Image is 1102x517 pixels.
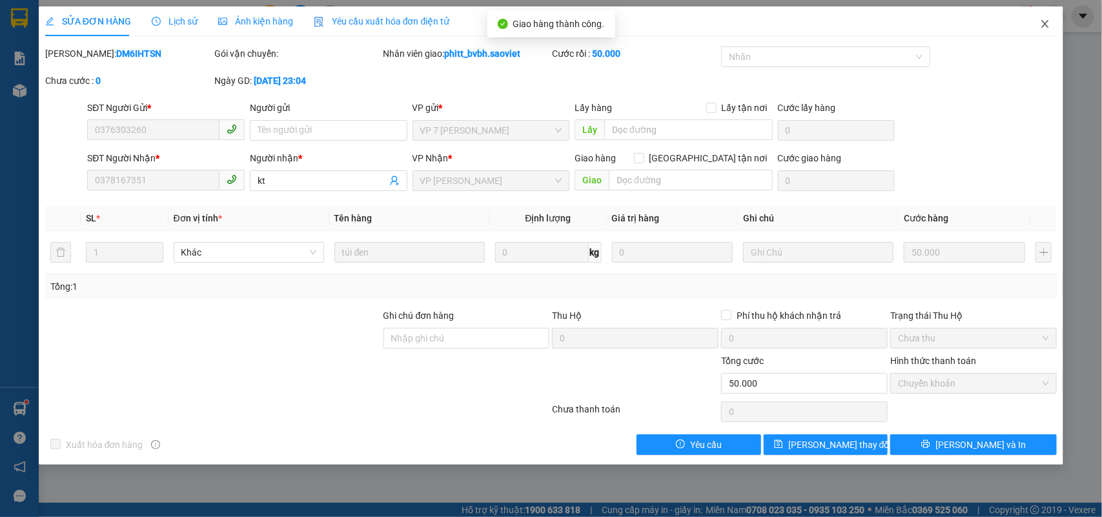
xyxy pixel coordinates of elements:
span: [PERSON_NAME] và In [935,438,1026,452]
span: Phí thu hộ khách nhận trả [731,309,846,323]
input: 0 [612,242,733,263]
img: icon [314,17,324,27]
input: VD: Bàn, Ghế [334,242,485,263]
div: Trạng thái Thu Hộ [890,309,1057,323]
span: Xuất hóa đơn hàng [61,438,148,452]
b: 0 [96,76,101,86]
div: [PERSON_NAME]: [45,46,212,61]
input: 0 [904,242,1025,263]
span: Chưa thu [898,329,1049,348]
button: delete [50,242,71,263]
div: Ngày GD: [214,74,381,88]
span: [PERSON_NAME] thay đổi [788,438,892,452]
div: VP gửi [413,101,570,115]
label: Cước lấy hàng [778,103,836,113]
div: Chưa cước : [45,74,212,88]
span: user-add [389,176,400,186]
div: Chưa thanh toán [551,402,720,425]
span: clock-circle [152,17,161,26]
span: VP Bảo Hà [420,171,562,190]
span: Ảnh kiện hàng [218,16,293,26]
input: Ghi chú đơn hàng [383,328,550,349]
span: Đơn vị tính [174,213,222,223]
span: Thu Hộ [552,310,582,321]
span: VP 7 Phạm Văn Đồng [420,121,562,140]
div: Người gửi [250,101,407,115]
span: Giá trị hàng [612,213,660,223]
div: Gói vận chuyển: [214,46,381,61]
input: Cước lấy hàng [778,120,895,141]
span: save [774,440,783,450]
span: close [1040,19,1050,29]
input: Cước giao hàng [778,170,895,191]
span: phone [227,124,237,134]
span: SL [86,213,96,223]
div: SĐT Người Gửi [87,101,245,115]
span: Lấy hàng [575,103,612,113]
span: Tổng cước [721,356,764,366]
span: printer [921,440,930,450]
span: kg [589,242,602,263]
span: Tên hàng [334,213,372,223]
button: plus [1036,242,1052,263]
span: SỬA ĐƠN HÀNG [45,16,131,26]
span: Khác [181,243,316,262]
label: Cước giao hàng [778,153,842,163]
div: Cước rồi : [552,46,719,61]
span: edit [45,17,54,26]
b: DM6IHTSN [116,48,161,59]
span: phone [227,174,237,185]
span: info-circle [151,440,160,449]
span: exclamation-circle [676,440,685,450]
input: Dọc đường [609,170,773,190]
div: Tổng: 1 [50,279,426,294]
div: SĐT Người Nhận [87,151,245,165]
div: Nhân viên giao: [383,46,550,61]
span: Cước hàng [904,213,948,223]
th: Ghi chú [738,206,899,231]
span: Lấy [575,119,604,140]
span: Yêu cầu [690,438,722,452]
span: picture [218,17,227,26]
span: Lấy tận nơi [717,101,773,115]
span: Giao [575,170,609,190]
div: Người nhận [250,151,407,165]
span: Định lượng [525,213,571,223]
span: Chuyển khoản [898,374,1049,393]
b: phitt_bvbh.saoviet [445,48,521,59]
span: VP Nhận [413,153,449,163]
span: Giao hàng [575,153,616,163]
b: 50.000 [592,48,620,59]
span: Lịch sử [152,16,198,26]
span: check-circle [498,19,508,29]
button: Close [1027,6,1063,43]
label: Ghi chú đơn hàng [383,310,454,321]
button: save[PERSON_NAME] thay đổi [764,434,888,455]
span: Giao hàng thành công. [513,19,605,29]
input: Dọc đường [604,119,773,140]
input: Ghi Chú [743,242,893,263]
b: [DATE] 23:04 [254,76,306,86]
button: printer[PERSON_NAME] và In [890,434,1057,455]
label: Hình thức thanh toán [890,356,976,366]
span: [GEOGRAPHIC_DATA] tận nơi [644,151,773,165]
button: exclamation-circleYêu cầu [637,434,760,455]
span: Yêu cầu xuất hóa đơn điện tử [314,16,450,26]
